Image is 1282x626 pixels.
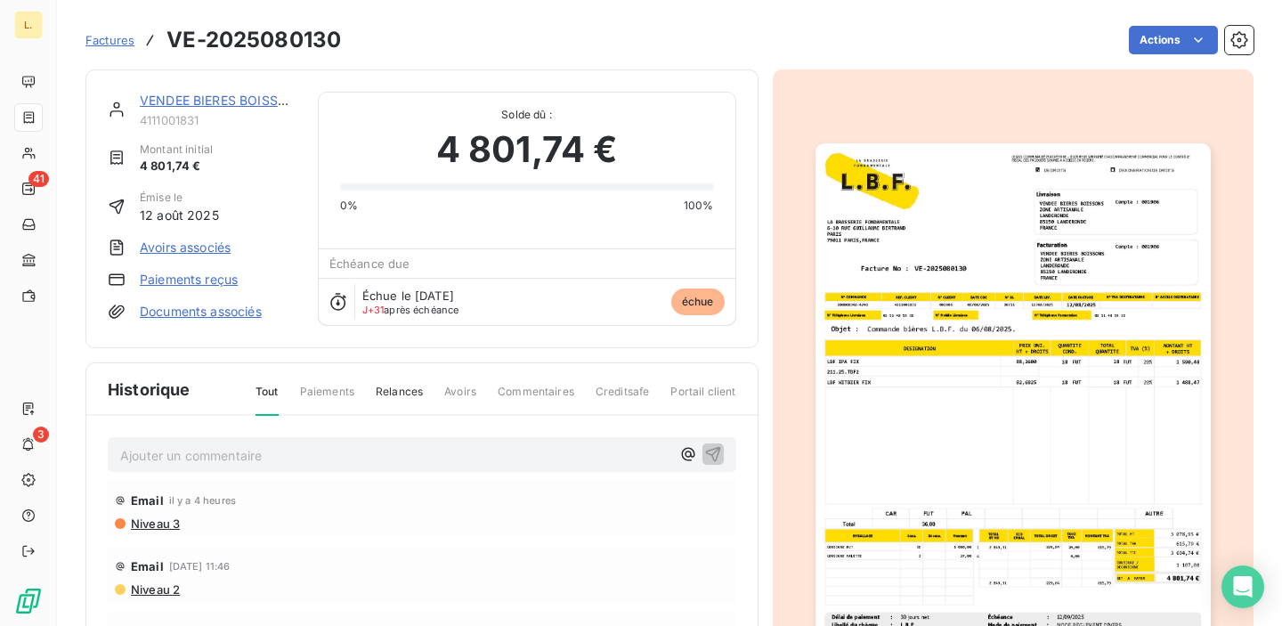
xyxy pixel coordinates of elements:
[28,171,49,187] span: 41
[169,495,236,506] span: il y a 4 heures
[498,384,574,414] span: Commentaires
[169,561,231,572] span: [DATE] 11:46
[300,384,354,414] span: Paiements
[362,304,385,316] span: J+31
[129,582,180,597] span: Niveau 2
[140,271,238,289] a: Paiements reçus
[85,33,134,47] span: Factures
[362,305,459,315] span: après échéance
[108,378,191,402] span: Historique
[129,516,180,531] span: Niveau 3
[166,24,341,56] h3: VE-2025080130
[140,93,305,108] a: VENDEE BIERES BOISSONS
[14,587,43,615] img: Logo LeanPay
[670,384,735,414] span: Portail client
[140,158,213,175] span: 4 801,74 €
[140,113,296,127] span: 4111001831
[140,142,213,158] span: Montant initial
[140,190,219,206] span: Émise le
[1129,26,1218,54] button: Actions
[1221,565,1264,608] div: Open Intercom Messenger
[131,559,164,573] span: Email
[329,256,410,271] span: Échéance due
[340,107,714,123] span: Solde dû :
[671,289,725,315] span: échue
[131,493,164,508] span: Email
[14,11,43,39] div: L.
[33,427,49,443] span: 3
[684,198,714,214] span: 100%
[85,31,134,49] a: Factures
[140,239,231,256] a: Avoirs associés
[140,206,219,224] span: 12 août 2025
[340,198,358,214] span: 0%
[256,384,279,416] span: Tout
[444,384,476,414] span: Avoirs
[362,289,454,303] span: Échue le [DATE]
[596,384,650,414] span: Creditsafe
[436,123,618,176] span: 4 801,74 €
[376,384,423,414] span: Relances
[140,303,262,321] a: Documents associés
